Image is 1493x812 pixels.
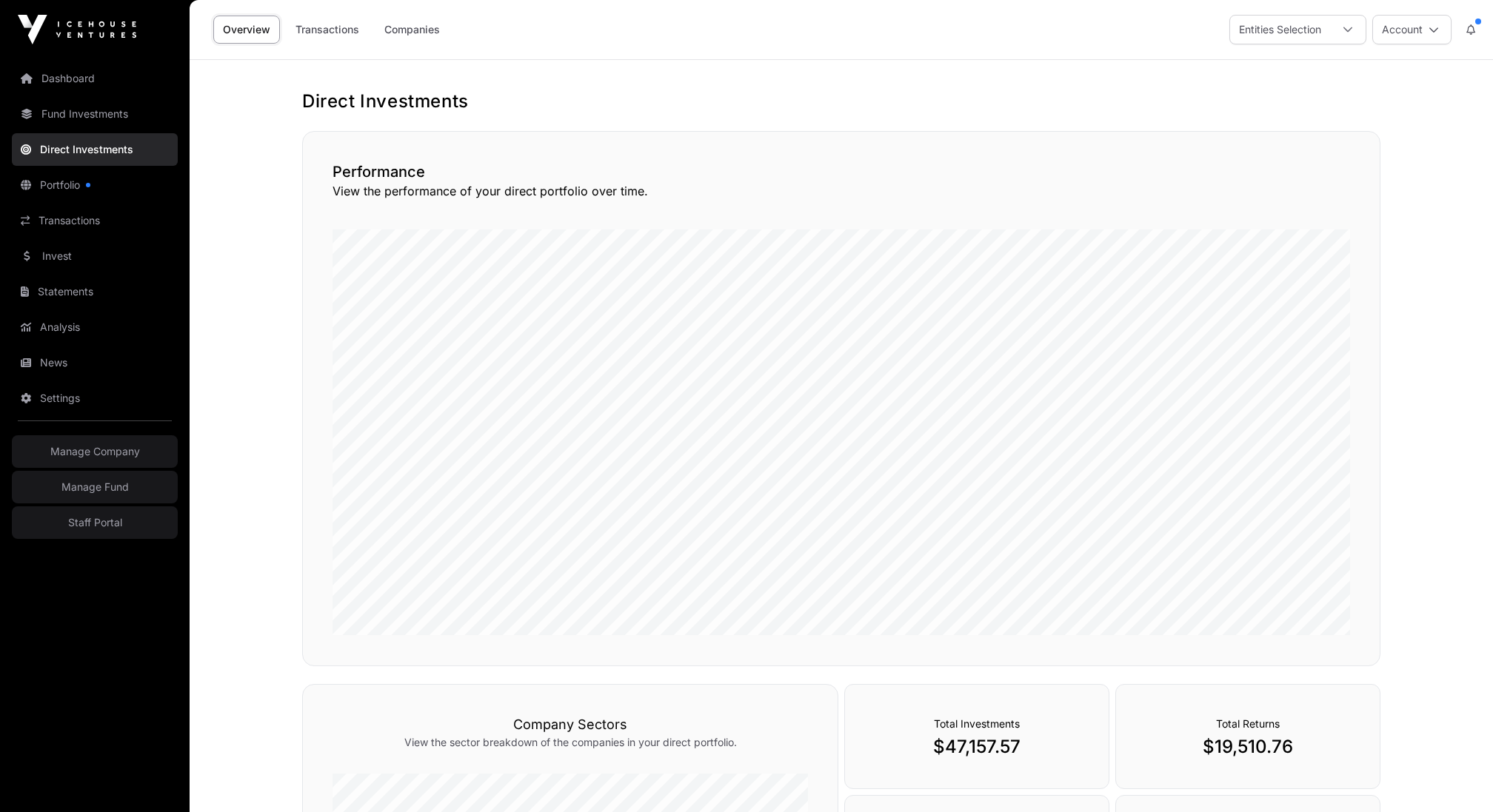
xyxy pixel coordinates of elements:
span: Total Investments [934,717,1020,730]
a: Overview [213,16,280,44]
a: Portfolio [12,169,178,201]
iframe: Chat Widget [1419,741,1493,812]
img: Icehouse Ventures Logo [18,15,136,44]
a: Manage Fund [12,471,178,503]
a: Settings [12,382,178,415]
a: Direct Investments [12,133,178,166]
a: Transactions [286,16,369,44]
div: Entities Selection [1230,16,1330,44]
p: View the sector breakdown of the companies in your direct portfolio. [333,735,808,750]
p: $19,510.76 [1146,735,1350,759]
a: Companies [375,16,450,44]
a: Fund Investments [12,98,178,130]
a: Analysis [12,311,178,343]
a: Transactions [12,204,178,237]
p: $47,157.57 [875,735,1079,759]
h3: Company Sectors [333,714,808,735]
a: Manage Company [12,435,178,468]
button: Account [1372,15,1452,44]
a: Dashboard [12,62,178,95]
p: View the performance of your direct portfolio over time. [333,182,1350,200]
a: Invest [12,240,178,272]
a: News [12,346,178,379]
span: Total Returns [1216,717,1280,730]
a: Staff Portal [12,506,178,539]
a: Statements [12,275,178,308]
h1: Direct Investments [302,90,1380,113]
h2: Performance [333,161,1350,182]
